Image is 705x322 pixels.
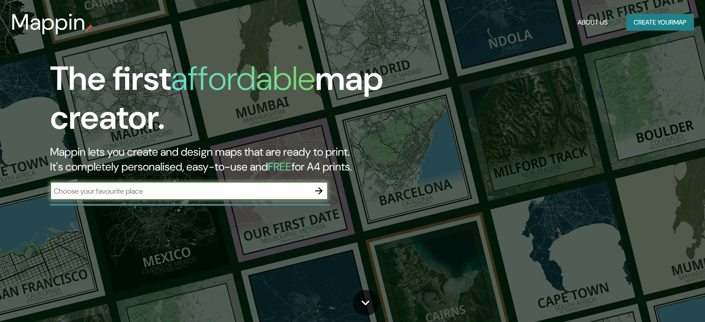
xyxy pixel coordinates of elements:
img: mappin-pin [86,24,93,32]
button: About Us [574,14,611,31]
h1: The first map creator. [50,59,403,145]
input: Choose your favourite place [50,186,310,196]
h2: Mappin lets you create and design maps that are ready to print. It's completely personalised, eas... [50,145,403,174]
h3: Mappin [11,9,86,35]
h5: FREE [268,159,292,174]
h1: affordable [171,57,315,100]
button: Create yourmap [626,14,694,31]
